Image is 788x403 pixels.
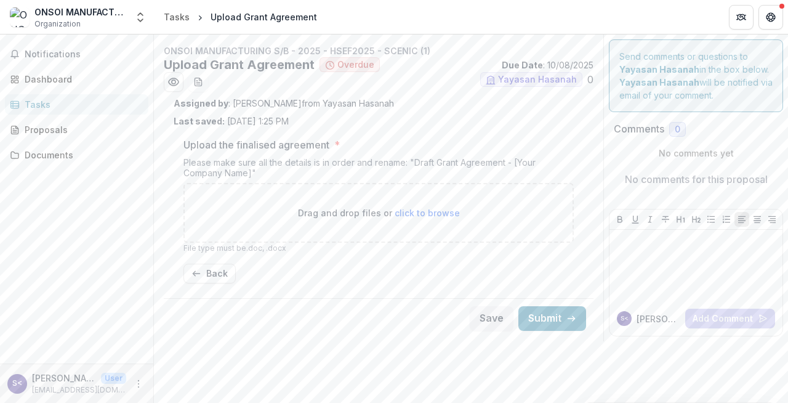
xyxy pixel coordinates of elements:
[673,212,688,227] button: Heading 1
[765,212,779,227] button: Align Right
[211,10,317,23] div: Upload Grant Agreement
[164,72,183,92] button: Preview 7fa118ae-16c6-40ca-98c4-83f10e92cc71.pdf
[174,97,584,110] p: : [PERSON_NAME] from Yayasan Hasanah
[337,60,374,70] span: Overdue
[32,372,96,385] p: [PERSON_NAME] <[EMAIL_ADDRESS][DOMAIN_NAME]>
[188,72,208,92] button: download-word-button
[159,8,322,26] nav: breadcrumb
[675,124,680,135] span: 0
[25,73,139,86] div: Dashboard
[704,212,718,227] button: Bullet List
[628,212,643,227] button: Underline
[5,94,148,115] a: Tasks
[174,116,225,126] strong: Last saved:
[101,373,126,384] p: User
[25,123,139,136] div: Proposals
[613,212,627,227] button: Bold
[25,98,139,111] div: Tasks
[25,149,139,161] div: Documents
[183,243,574,254] p: File type must be .doc, .docx
[34,6,127,18] div: ONSOI MANUFACTURING S/B
[298,206,460,219] p: Drag and drop files or
[131,377,146,391] button: More
[689,212,704,227] button: Heading 2
[5,44,148,64] button: Notifications
[734,212,749,227] button: Align Left
[5,69,148,89] a: Dashboard
[132,5,149,30] button: Open entity switcher
[625,172,768,187] p: No comments for this proposal
[609,39,783,112] div: Send comments or questions to in the box below. will be notified via email of your comment.
[183,157,574,183] div: Please make sure all the details is in order and rename: "Draft Grant Agreement - [Your Company N...
[518,306,586,331] button: Submit
[32,385,126,396] p: [EMAIL_ADDRESS][DOMAIN_NAME]
[480,72,593,87] ul: 0
[470,306,513,331] button: Save
[25,49,143,60] span: Notifications
[619,64,699,75] strong: Yayasan Hasanah
[34,18,81,30] span: Organization
[621,315,629,322] div: sharon voo <sharonvooo@gmail.com>
[614,147,778,160] p: No comments yet
[758,5,783,30] button: Get Help
[183,264,236,283] button: Back
[658,212,673,227] button: Strike
[164,57,315,72] h2: Upload Grant Agreement
[502,60,543,70] strong: Due Date
[498,75,577,85] span: Yayasan Hasanah
[10,7,30,27] img: ONSOI MANUFACTURING S/B
[614,123,664,135] h2: Comments
[750,212,765,227] button: Align Center
[12,380,22,388] div: sharon voo <sharonvooo@gmail.com>
[502,59,593,71] p: : 10/08/2025
[5,145,148,165] a: Documents
[5,120,148,140] a: Proposals
[174,98,228,108] strong: Assigned by
[183,137,329,152] p: Upload the finalised agreement
[685,309,775,328] button: Add Comment
[643,212,657,227] button: Italicize
[159,8,195,26] a: Tasks
[637,312,680,325] p: [PERSON_NAME]
[619,77,699,88] strong: Yayasan Hasanah
[164,44,593,57] p: ONSOI MANUFACTURING S/B - 2025 - HSEF2025 - SCENIC (1)
[719,212,734,227] button: Ordered List
[729,5,754,30] button: Partners
[174,115,289,128] p: [DATE] 1:25 PM
[164,10,190,23] div: Tasks
[395,208,460,218] span: click to browse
